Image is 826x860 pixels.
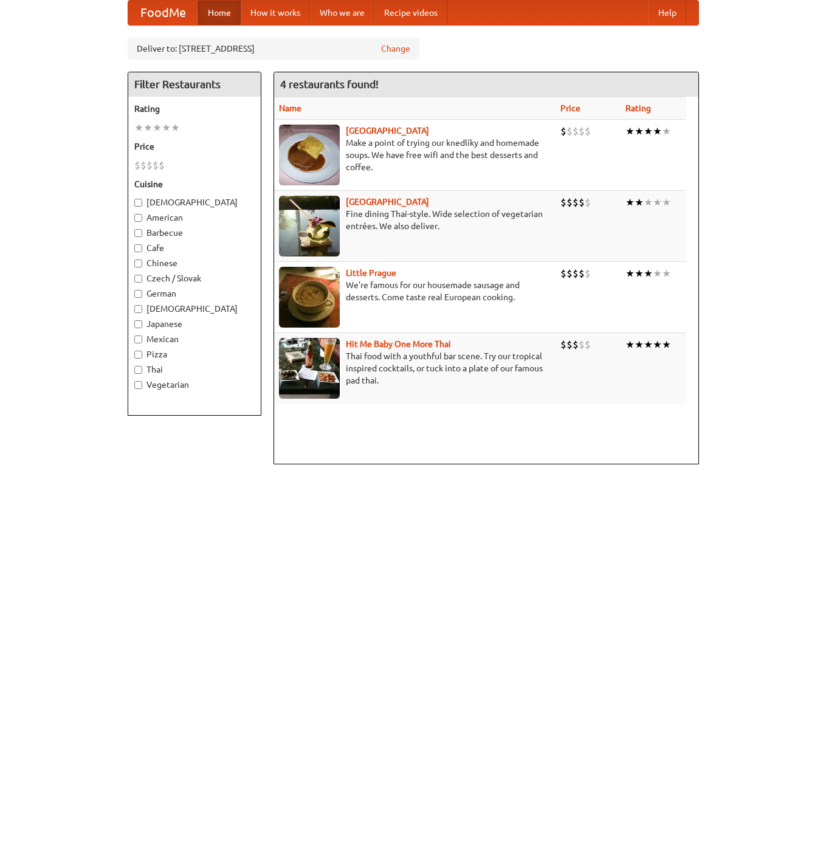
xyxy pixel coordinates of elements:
[279,137,551,173] p: Make a point of trying our knedlíky and homemade soups. We have free wifi and the best desserts a...
[134,348,255,360] label: Pizza
[653,338,662,351] li: ★
[279,338,340,399] img: babythai.jpg
[134,227,255,239] label: Barbecue
[625,338,635,351] li: ★
[635,196,644,209] li: ★
[579,338,585,351] li: $
[585,125,591,138] li: $
[159,159,165,172] li: $
[134,335,142,343] input: Mexican
[635,338,644,351] li: ★
[585,267,591,280] li: $
[134,305,142,313] input: [DEMOGRAPHIC_DATA]
[134,290,142,298] input: German
[346,339,451,349] a: Hit Me Baby One More Thai
[566,125,573,138] li: $
[310,1,374,25] a: Who we are
[653,125,662,138] li: ★
[662,338,671,351] li: ★
[134,318,255,330] label: Japanese
[625,267,635,280] li: ★
[579,125,585,138] li: $
[644,267,653,280] li: ★
[134,199,142,207] input: [DEMOGRAPHIC_DATA]
[644,125,653,138] li: ★
[279,267,340,328] img: littleprague.jpg
[560,196,566,209] li: $
[573,125,579,138] li: $
[625,103,651,113] a: Rating
[662,125,671,138] li: ★
[128,72,261,97] h4: Filter Restaurants
[279,208,551,232] p: Fine dining Thai-style. Wide selection of vegetarian entrées. We also deliver.
[134,366,142,374] input: Thai
[560,267,566,280] li: $
[560,338,566,351] li: $
[134,257,255,269] label: Chinese
[279,350,551,387] p: Thai food with a youthful bar scene. Try our tropical inspired cocktails, or tuck into a plate of...
[134,260,142,267] input: Chinese
[134,275,142,283] input: Czech / Slovak
[134,287,255,300] label: German
[560,103,580,113] a: Price
[625,125,635,138] li: ★
[625,196,635,209] li: ★
[134,320,142,328] input: Japanese
[162,121,171,134] li: ★
[279,279,551,303] p: We're famous for our housemade sausage and desserts. Come taste real European cooking.
[566,338,573,351] li: $
[134,379,255,391] label: Vegetarian
[146,159,153,172] li: $
[662,196,671,209] li: ★
[653,267,662,280] li: ★
[134,196,255,208] label: [DEMOGRAPHIC_DATA]
[134,244,142,252] input: Cafe
[573,338,579,351] li: $
[134,178,255,190] h5: Cuisine
[374,1,447,25] a: Recipe videos
[134,121,143,134] li: ★
[134,272,255,284] label: Czech / Slovak
[573,196,579,209] li: $
[241,1,310,25] a: How it works
[346,126,429,136] a: [GEOGRAPHIC_DATA]
[635,125,644,138] li: ★
[635,267,644,280] li: ★
[153,159,159,172] li: $
[134,351,142,359] input: Pizza
[128,38,419,60] div: Deliver to: [STREET_ADDRESS]
[134,214,142,222] input: American
[346,197,429,207] a: [GEOGRAPHIC_DATA]
[644,196,653,209] li: ★
[279,103,301,113] a: Name
[134,140,255,153] h5: Price
[653,196,662,209] li: ★
[134,103,255,115] h5: Rating
[134,159,140,172] li: $
[198,1,241,25] a: Home
[134,333,255,345] label: Mexican
[153,121,162,134] li: ★
[134,303,255,315] label: [DEMOGRAPHIC_DATA]
[143,121,153,134] li: ★
[279,125,340,185] img: czechpoint.jpg
[134,381,142,389] input: Vegetarian
[579,196,585,209] li: $
[171,121,180,134] li: ★
[573,267,579,280] li: $
[649,1,686,25] a: Help
[585,196,591,209] li: $
[346,268,396,278] a: Little Prague
[134,242,255,254] label: Cafe
[280,78,379,90] ng-pluralize: 4 restaurants found!
[662,267,671,280] li: ★
[128,1,198,25] a: FoodMe
[566,196,573,209] li: $
[134,363,255,376] label: Thai
[381,43,410,55] a: Change
[279,196,340,256] img: satay.jpg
